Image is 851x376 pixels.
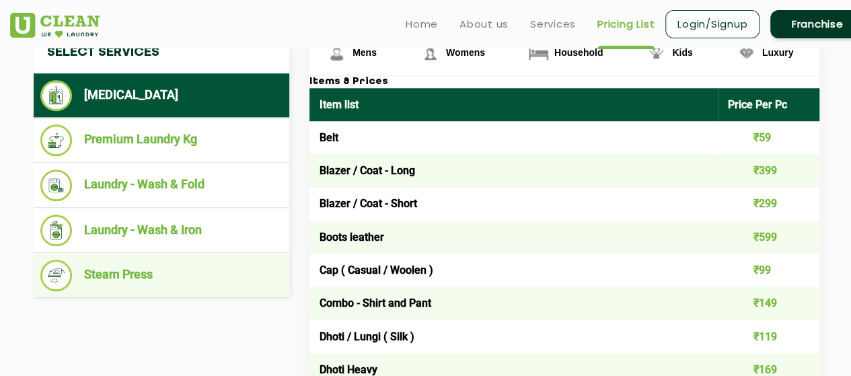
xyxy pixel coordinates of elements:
[530,16,576,32] a: Services
[735,42,758,65] img: Luxury
[418,42,442,65] img: Womens
[353,47,377,58] span: Mens
[40,260,72,291] img: Steam Press
[309,88,718,121] th: Item list
[309,254,718,287] td: Cap ( Casual / Woolen )
[406,16,438,32] a: Home
[309,121,718,154] td: Belt
[10,13,100,38] img: UClean Laundry and Dry Cleaning
[40,260,283,291] li: Steam Press
[309,187,718,220] td: Blazer / Coat - Short
[40,80,72,111] img: Dry Cleaning
[665,10,760,38] a: Login/Signup
[325,42,348,65] img: Mens
[718,187,820,220] td: ₹299
[718,154,820,187] td: ₹399
[527,42,550,65] img: Household
[718,221,820,254] td: ₹599
[554,47,603,58] span: Household
[718,121,820,154] td: ₹59
[309,287,718,319] td: Combo - Shirt and Pant
[446,47,485,58] span: Womens
[40,124,72,156] img: Premium Laundry Kg
[718,88,820,121] th: Price Per Pc
[34,32,289,73] h4: Select Services
[718,254,820,287] td: ₹99
[718,319,820,352] td: ₹119
[459,16,509,32] a: About us
[40,170,283,201] li: Laundry - Wash & Fold
[40,215,283,246] li: Laundry - Wash & Iron
[40,124,283,156] li: Premium Laundry Kg
[644,42,668,65] img: Kids
[40,80,283,111] li: [MEDICAL_DATA]
[40,215,72,246] img: Laundry - Wash & Iron
[597,16,655,32] a: Pricing List
[672,47,692,58] span: Kids
[309,76,819,88] h3: Items & Prices
[762,47,794,58] span: Luxury
[718,287,820,319] td: ₹149
[40,170,72,201] img: Laundry - Wash & Fold
[309,319,718,352] td: Dhoti / Lungi ( Silk )
[309,154,718,187] td: Blazer / Coat - Long
[309,221,718,254] td: Boots leather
